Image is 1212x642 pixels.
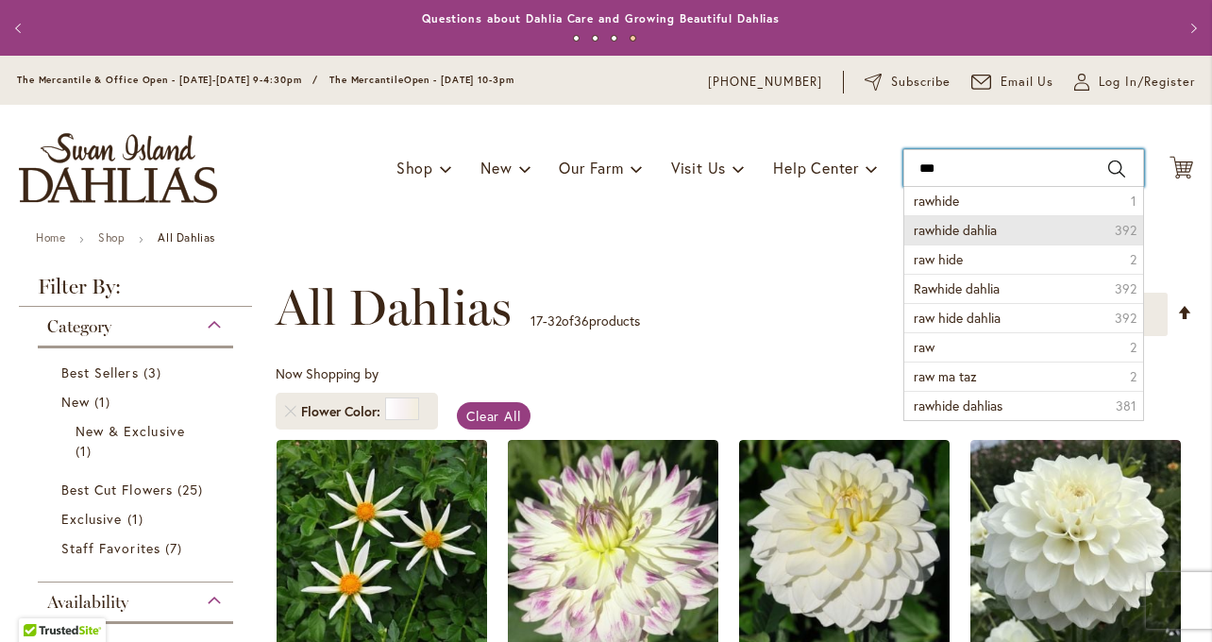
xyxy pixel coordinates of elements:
button: Next [1172,9,1210,47]
button: 4 of 4 [630,35,636,42]
span: rawhide [914,192,959,210]
span: 2 [1130,338,1136,357]
span: Best Sellers [61,363,139,381]
span: 7 [165,538,187,558]
a: Email Us [971,73,1054,92]
span: 381 [1116,397,1136,415]
a: Clear All [457,402,531,430]
button: 3 of 4 [611,35,617,42]
span: rawhide dahlias [914,397,1002,414]
span: Help Center [773,158,859,177]
a: New &amp; Exclusive [76,421,200,461]
a: Home [36,230,65,245]
span: Flower Color [301,402,385,421]
span: 3 [143,363,166,382]
span: Log In/Register [1099,73,1195,92]
span: Exclusive [61,510,122,528]
span: New [61,393,90,411]
a: Shop [98,230,125,245]
span: 2 [1130,250,1136,269]
span: New [480,158,512,177]
span: Open - [DATE] 10-3pm [404,74,514,86]
span: Staff Favorites [61,539,160,557]
span: 1 [76,441,96,461]
span: 1 [94,392,115,412]
a: Best Cut Flowers [61,480,214,499]
span: Subscribe [891,73,951,92]
span: raw hide [914,250,963,268]
span: Best Cut Flowers [61,481,173,498]
a: Best Sellers [61,363,214,382]
strong: All Dahlias [158,230,215,245]
span: 32 [547,312,562,329]
a: Exclusive [61,509,214,529]
a: [PHONE_NUMBER] [708,73,822,92]
span: 392 [1115,279,1136,298]
span: Clear All [466,407,522,425]
a: Questions about Dahlia Care and Growing Beautiful Dahlias [422,11,780,25]
span: Now Shopping by [276,364,379,382]
span: Rawhide dahlia [914,279,1000,297]
button: 1 of 4 [573,35,580,42]
button: Search [1108,154,1125,184]
a: store logo [19,133,217,203]
span: Email Us [1001,73,1054,92]
a: Log In/Register [1074,73,1195,92]
span: Availability [47,592,128,613]
span: rawhide dahlia [914,221,997,239]
span: 17 [530,312,543,329]
iframe: Launch Accessibility Center [14,575,67,628]
a: New [61,392,214,412]
span: 392 [1115,309,1136,328]
span: Our Farm [559,158,623,177]
span: All Dahlias [276,279,512,336]
span: The Mercantile & Office Open - [DATE]-[DATE] 9-4:30pm / The Mercantile [17,74,404,86]
span: 1 [127,509,148,529]
a: Remove Flower Color White/Cream [285,406,296,417]
a: Subscribe [865,73,951,92]
p: - of products [530,306,640,336]
span: Category [47,316,111,337]
span: 1 [1131,192,1136,211]
strong: Filter By: [19,277,252,307]
button: Previous [2,9,40,47]
span: 25 [177,480,208,499]
a: Staff Favorites [61,538,214,558]
span: raw ma taz [914,367,977,385]
span: 392 [1115,221,1136,240]
button: 2 of 4 [592,35,598,42]
span: Shop [396,158,433,177]
span: raw [914,338,934,356]
span: 2 [1130,367,1136,386]
span: New & Exclusive [76,422,185,440]
span: 36 [574,312,589,329]
span: raw hide dahlia [914,309,1001,327]
span: Visit Us [671,158,726,177]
